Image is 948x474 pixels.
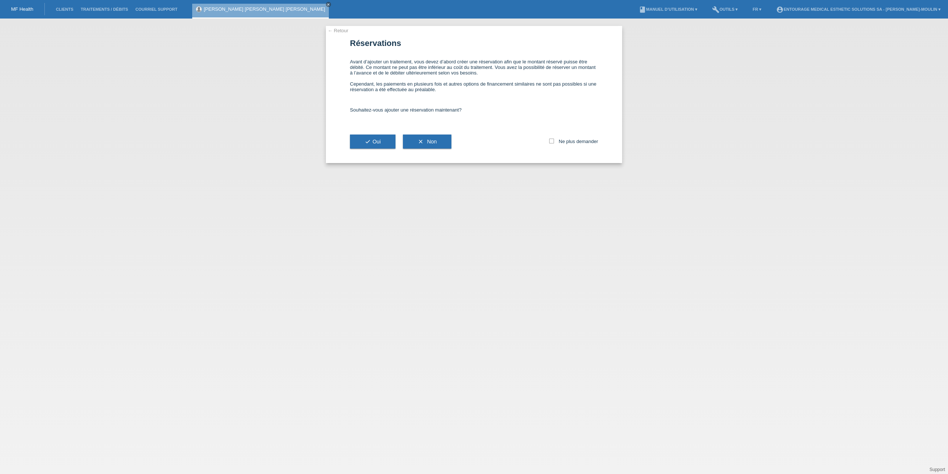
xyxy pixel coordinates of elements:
[635,7,701,11] a: bookManuel d’utilisation ▾
[11,6,33,12] a: MF Health
[403,135,451,149] button: clear Non
[327,3,330,6] i: close
[418,139,424,145] i: clear
[365,139,381,145] span: Oui
[204,6,325,12] a: [PERSON_NAME] [PERSON_NAME] [PERSON_NAME]
[772,7,944,11] a: account_circleENTOURAGE Medical Esthetic Solutions SA - [PERSON_NAME]-Moulin ▾
[929,467,945,472] a: Support
[749,7,765,11] a: FR ▾
[350,52,598,100] div: Avant d’ajouter un traitement, vous devez d’abord créer une réservation afin que le montant réser...
[52,7,77,11] a: Clients
[712,6,720,13] i: build
[639,6,646,13] i: book
[132,7,181,11] a: Courriel Support
[328,28,348,33] a: ← Retour
[776,6,784,13] i: account_circle
[350,39,598,48] h1: Réservations
[326,2,331,7] a: close
[708,7,741,11] a: buildOutils ▾
[350,135,395,149] button: checkOui
[549,139,598,144] label: Ne plus demander
[350,100,598,120] div: Souhaitez-vous ajouter une réservation maintenant?
[77,7,132,11] a: Traitements / débits
[365,139,371,145] i: check
[427,139,437,145] span: Non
